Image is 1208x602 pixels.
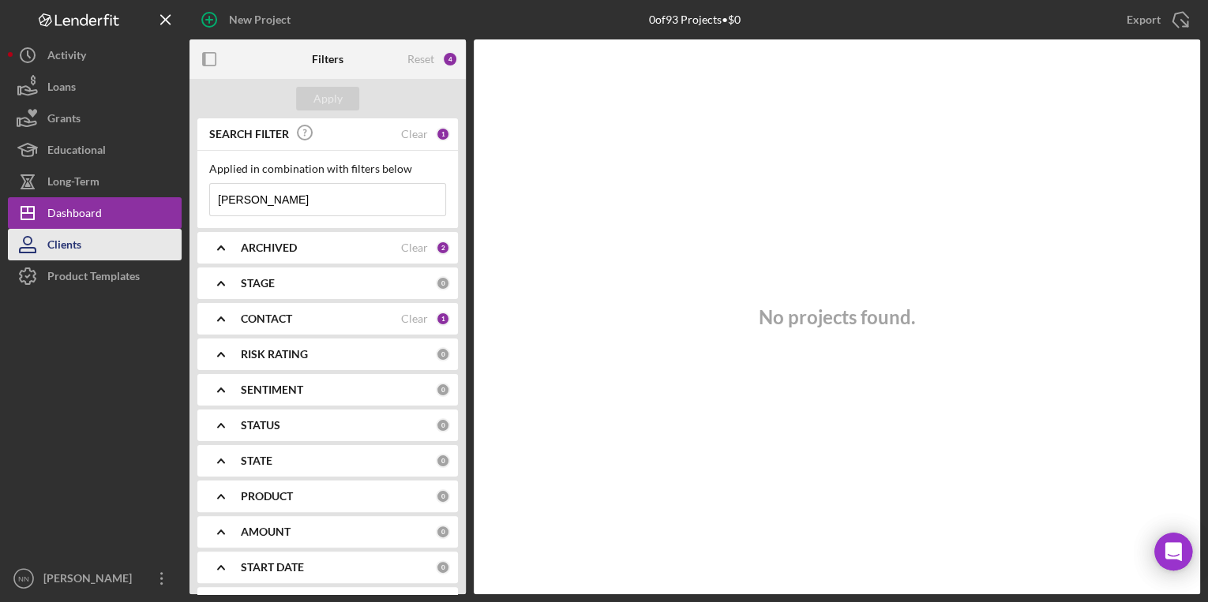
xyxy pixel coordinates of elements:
[39,563,142,598] div: [PERSON_NAME]
[1127,4,1161,36] div: Export
[229,4,291,36] div: New Project
[8,71,182,103] button: Loans
[47,260,140,296] div: Product Templates
[47,229,81,264] div: Clients
[47,103,81,138] div: Grants
[442,51,458,67] div: 4
[8,103,182,134] button: Grants
[296,87,359,110] button: Apply
[8,134,182,166] button: Educational
[8,563,182,594] button: NN[PERSON_NAME]
[47,197,102,233] div: Dashboard
[241,490,293,503] b: PRODUCT
[436,312,450,326] div: 1
[8,197,182,229] button: Dashboard
[47,166,99,201] div: Long-Term
[759,306,915,328] h3: No projects found.
[436,560,450,574] div: 0
[649,13,741,26] div: 0 of 93 Projects • $0
[241,277,275,290] b: STAGE
[47,71,76,107] div: Loans
[189,4,306,36] button: New Project
[241,561,304,574] b: START DATE
[209,128,289,140] b: SEARCH FILTER
[8,260,182,292] button: Product Templates
[241,419,280,432] b: STATUS
[436,383,450,397] div: 0
[401,128,428,140] div: Clear
[8,229,182,260] button: Clients
[1154,533,1192,570] div: Open Intercom Messenger
[241,241,297,254] b: ARCHIVED
[436,241,450,255] div: 2
[241,312,292,325] b: CONTACT
[8,39,182,71] button: Activity
[407,53,434,65] div: Reset
[209,163,446,175] div: Applied in combination with filters below
[436,347,450,361] div: 0
[18,574,29,583] text: NN
[241,454,272,467] b: STATE
[401,312,428,325] div: Clear
[1111,4,1200,36] button: Export
[313,87,343,110] div: Apply
[436,489,450,503] div: 0
[8,166,182,197] button: Long-Term
[241,383,303,396] b: SENTIMENT
[436,127,450,141] div: 1
[47,39,86,75] div: Activity
[241,348,308,361] b: RISK RATING
[47,134,106,170] div: Educational
[312,53,343,65] b: Filters
[241,525,291,538] b: AMOUNT
[436,418,450,432] div: 0
[401,241,428,254] div: Clear
[436,276,450,290] div: 0
[436,525,450,539] div: 0
[436,454,450,468] div: 0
